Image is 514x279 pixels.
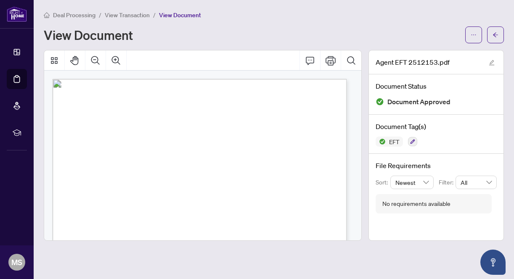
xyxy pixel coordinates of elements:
[387,96,450,108] span: Document Approved
[44,28,133,42] h1: View Document
[159,11,201,19] span: View Document
[382,199,450,208] div: No requirements available
[99,10,101,20] li: /
[105,11,150,19] span: View Transaction
[376,137,386,147] img: Status Icon
[480,250,506,275] button: Open asap
[493,32,498,38] span: arrow-left
[153,10,156,20] li: /
[376,81,497,91] h4: Document Status
[7,6,27,22] img: logo
[471,32,477,38] span: ellipsis
[386,139,403,145] span: EFT
[44,12,50,18] span: home
[376,97,384,106] img: Document Status
[489,60,495,66] span: edit
[439,178,456,187] p: Filter:
[461,176,492,189] span: All
[376,178,390,187] p: Sort:
[376,161,497,171] h4: File Requirements
[53,11,95,19] span: Deal Processing
[11,256,22,268] span: MS
[376,57,450,67] span: Agent EFT 2512153.pdf
[376,121,497,132] h4: Document Tag(s)
[395,176,429,189] span: Newest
